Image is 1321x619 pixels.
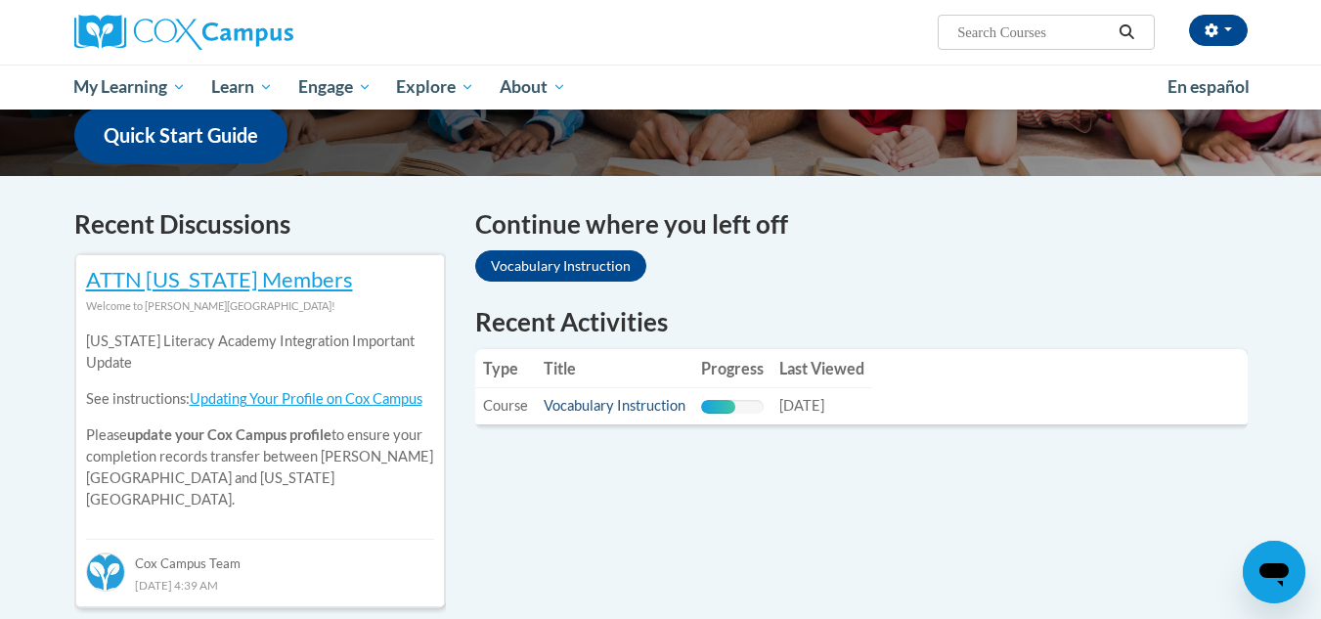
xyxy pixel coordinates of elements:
a: Learn [198,65,286,110]
a: Updating Your Profile on Cox Campus [190,390,422,407]
img: Cox Campus [74,15,293,50]
a: Vocabulary Instruction [475,250,646,282]
a: Engage [286,65,384,110]
b: update your Cox Campus profile [127,426,331,443]
h4: Continue where you left off [475,205,1248,243]
a: Quick Start Guide [74,108,287,163]
span: En español [1167,76,1250,97]
th: Type [475,349,536,388]
span: My Learning [73,75,186,99]
img: Cox Campus Team [86,553,125,592]
button: Search [1112,21,1141,44]
input: Search Courses [955,21,1112,44]
th: Last Viewed [771,349,872,388]
h1: Recent Activities [475,304,1248,339]
div: Cox Campus Team [86,539,434,574]
th: Title [536,349,693,388]
span: Explore [396,75,474,99]
div: Welcome to [PERSON_NAME][GEOGRAPHIC_DATA]! [86,295,434,317]
p: See instructions: [86,388,434,410]
div: Please to ensure your completion records transfer between [PERSON_NAME][GEOGRAPHIC_DATA] and [US_... [86,317,434,525]
div: Progress, % [701,400,735,414]
h4: Recent Discussions [74,205,446,243]
span: Course [483,397,528,414]
a: ATTN [US_STATE] Members [86,266,353,292]
a: My Learning [62,65,199,110]
th: Progress [693,349,771,388]
span: About [500,75,566,99]
a: Vocabulary Instruction [544,397,685,414]
a: En español [1155,66,1262,108]
span: [DATE] [779,397,824,414]
a: Cox Campus [74,15,446,50]
a: Explore [383,65,487,110]
button: Account Settings [1189,15,1248,46]
div: [DATE] 4:39 AM [86,574,434,596]
a: About [487,65,579,110]
span: Learn [211,75,273,99]
div: Main menu [45,65,1277,110]
p: [US_STATE] Literacy Academy Integration Important Update [86,331,434,374]
iframe: Button to launch messaging window [1243,541,1305,603]
span: Engage [298,75,372,99]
